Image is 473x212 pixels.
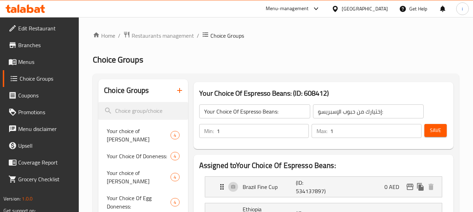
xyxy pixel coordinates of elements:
span: Your Choice Of Egg Doneness: [107,194,171,211]
a: Branches [3,37,79,53]
span: 4 [171,199,179,206]
div: Choices [171,152,179,160]
div: [GEOGRAPHIC_DATA] [342,5,388,13]
span: Restaurants management [132,31,194,40]
span: Branches [18,41,74,49]
a: Choice Groups [3,70,79,87]
button: delete [426,182,436,192]
a: Menus [3,53,79,70]
span: Choice Groups [93,52,143,67]
a: Coupons [3,87,79,104]
a: Menu disclaimer [3,120,79,137]
span: Save [430,126,441,135]
a: Home [93,31,115,40]
a: Coverage Report [3,154,79,171]
span: i [462,5,463,13]
span: Coupons [18,91,74,100]
h3: Your Choice Of Espresso Beans: (ID: 608412) [199,88,448,99]
p: Brazil Fine Cup [243,183,296,191]
nav: breadcrumb [93,31,459,40]
a: Restaurants management [123,31,194,40]
h2: Assigned to Your Choice Of Espresso Beans: [199,160,448,171]
li: / [197,31,199,40]
span: Choice Groups [210,31,244,40]
a: Promotions [3,104,79,120]
input: search [98,102,188,120]
button: edit [405,182,415,192]
span: Choice Groups [20,74,74,83]
a: Grocery Checklist [3,171,79,188]
div: Expand [205,177,442,197]
span: Your choice of [PERSON_NAME] [107,169,171,185]
div: Your Choice Of Doneness:4 [98,148,188,165]
span: Menus [18,58,74,66]
span: Edit Restaurant [18,24,74,32]
p: 0 AED [384,183,405,191]
span: Promotions [18,108,74,116]
span: Coverage Report [18,158,74,167]
span: Upsell [18,141,74,150]
div: Choices [171,131,179,139]
p: (ID: 534137897) [296,178,332,195]
span: 4 [171,153,179,160]
p: Max: [317,127,327,135]
span: Your Choice Of Doneness: [107,152,171,160]
li: Expand [199,174,448,200]
div: Your choice of [PERSON_NAME]4 [98,123,188,148]
div: Choices [171,173,179,181]
div: Your choice of [PERSON_NAME]4 [98,165,188,190]
li: / [118,31,120,40]
span: Your choice of [PERSON_NAME] [107,127,171,144]
a: Upsell [3,137,79,154]
button: Save [424,124,447,137]
p: Min: [204,127,214,135]
div: Menu-management [266,5,309,13]
span: 4 [171,132,179,139]
span: Menu disclaimer [18,125,74,133]
a: Edit Restaurant [3,20,79,37]
span: Version: [4,194,21,203]
h2: Choice Groups [104,85,149,96]
span: 1.0.0 [22,194,33,203]
button: duplicate [415,182,426,192]
span: 4 [171,174,179,181]
span: Grocery Checklist [18,175,74,183]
